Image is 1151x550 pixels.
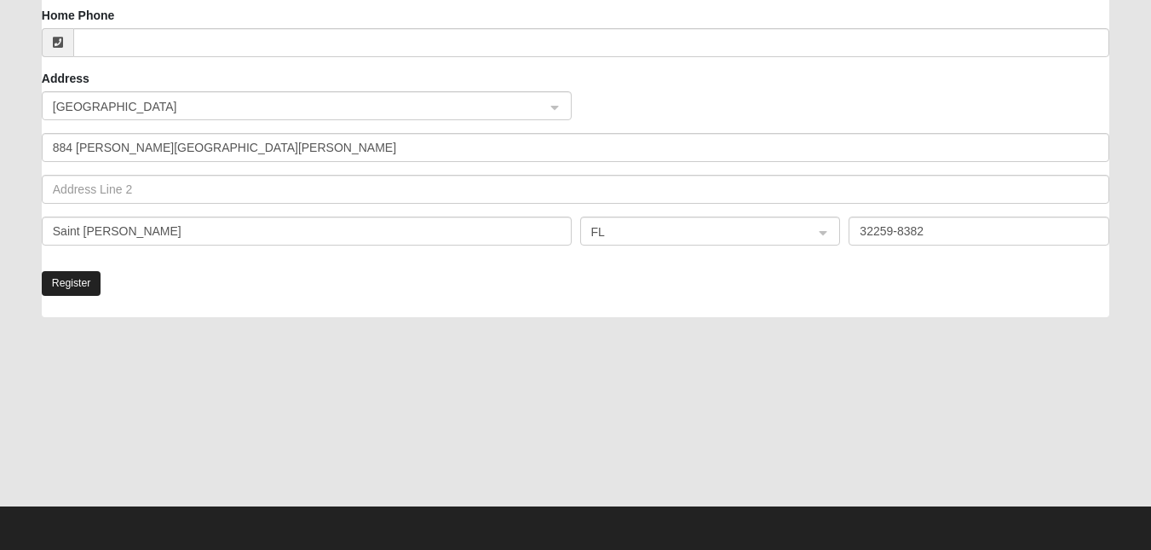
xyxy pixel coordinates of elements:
[53,97,530,116] span: United States
[42,7,115,24] label: Home Phone
[591,223,799,241] span: FL
[42,70,89,87] label: Address
[42,175,1109,204] input: Address Line 2
[42,271,101,296] button: Register
[42,133,1109,162] input: Address Line 1
[42,217,572,246] input: City
[849,217,1109,246] input: Zip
